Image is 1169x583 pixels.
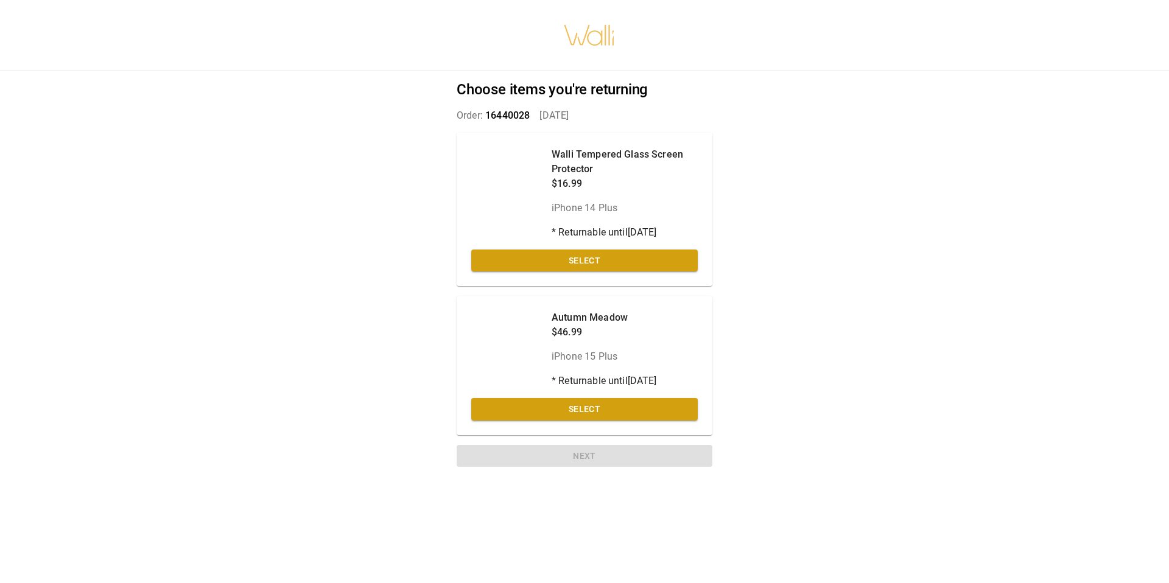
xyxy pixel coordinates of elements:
p: Autumn Meadow [552,310,657,325]
p: $16.99 [552,176,698,191]
p: iPhone 15 Plus [552,349,657,364]
button: Select [471,250,698,272]
p: Walli Tempered Glass Screen Protector [552,147,698,176]
p: $46.99 [552,325,657,340]
p: Order: [DATE] [457,108,712,123]
p: iPhone 14 Plus [552,201,698,215]
h2: Choose items you're returning [457,81,712,99]
p: * Returnable until [DATE] [552,374,657,388]
span: 16440028 [485,110,530,121]
img: walli-inc.myshopify.com [563,9,616,61]
p: * Returnable until [DATE] [552,225,698,240]
button: Select [471,398,698,421]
